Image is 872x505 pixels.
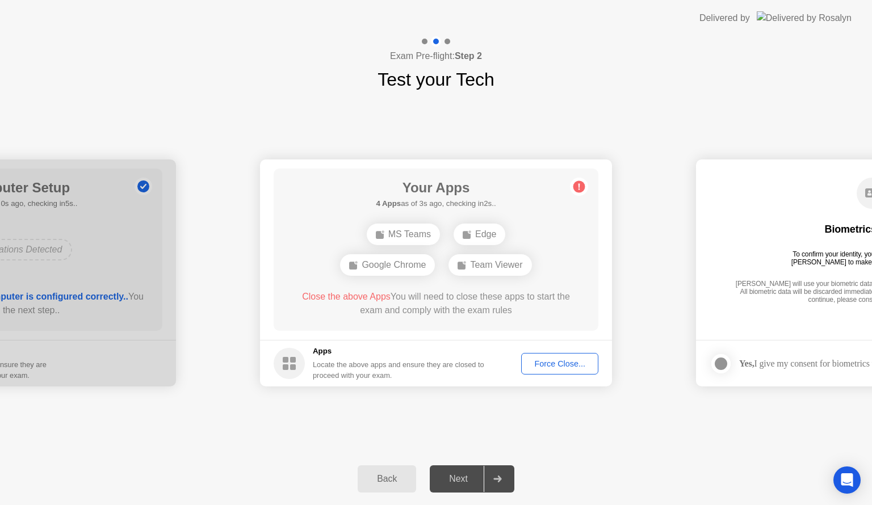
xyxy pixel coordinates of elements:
[358,465,416,493] button: Back
[290,290,582,317] div: You will need to close these apps to start the exam and comply with the exam rules
[313,359,485,381] div: Locate the above apps and ensure they are closed to proceed with your exam.
[340,254,435,276] div: Google Chrome
[739,359,754,368] strong: Yes,
[313,346,485,357] h5: Apps
[376,198,496,209] h5: as of 3s ago, checking in2s..
[367,224,440,245] div: MS Teams
[699,11,750,25] div: Delivered by
[430,465,514,493] button: Next
[302,292,391,301] span: Close the above Apps
[378,66,494,93] h1: Test your Tech
[833,466,861,494] div: Open Intercom Messenger
[376,178,496,198] h1: Your Apps
[433,474,484,484] div: Next
[455,51,482,61] b: Step 2
[521,353,598,374] button: Force Close...
[361,474,413,484] div: Back
[525,359,594,368] div: Force Close...
[448,254,531,276] div: Team Viewer
[757,11,852,24] img: Delivered by Rosalyn
[454,224,505,245] div: Edge
[376,199,401,208] b: 4 Apps
[390,49,482,63] h4: Exam Pre-flight:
